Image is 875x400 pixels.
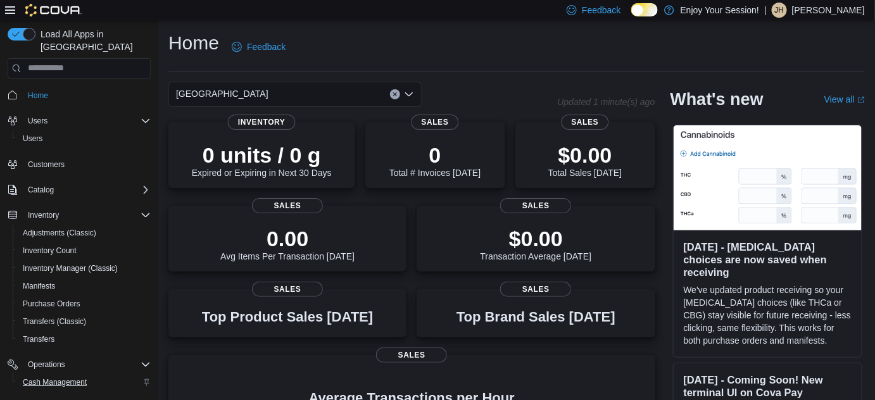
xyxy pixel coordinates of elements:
button: Inventory Manager (Classic) [13,259,156,277]
button: Customers [3,155,156,173]
span: Cash Management [23,377,87,387]
h3: Top Brand Sales [DATE] [456,309,615,325]
span: Operations [23,357,151,372]
a: Adjustments (Classic) [18,225,101,241]
h2: What's new [670,89,764,109]
div: Total # Invoices [DATE] [389,142,481,178]
a: Inventory Count [18,243,82,258]
h3: Top Product Sales [DATE] [202,309,373,325]
span: JH [775,3,784,18]
p: Updated 1 minute(s) ago [557,97,655,107]
span: Sales [562,115,609,130]
button: Inventory Count [13,242,156,259]
button: Users [3,112,156,130]
p: Enjoy Your Session! [681,3,760,18]
span: Home [23,87,151,103]
p: $0.00 [548,142,622,168]
span: Transfers [18,332,151,347]
span: Sales [252,198,323,213]
span: Inventory Manager (Classic) [18,261,151,276]
div: Transaction Average [DATE] [481,226,592,261]
span: Dark Mode [631,16,632,17]
button: Manifests [13,277,156,295]
button: Operations [3,356,156,373]
p: 0.00 [220,226,355,251]
p: 0 units / 0 g [192,142,332,168]
a: Purchase Orders [18,296,85,311]
p: We've updated product receiving so your [MEDICAL_DATA] choices (like THCa or CBG) stay visible fo... [684,284,852,347]
a: Inventory Manager (Classic) [18,261,123,276]
a: Customers [23,157,70,172]
button: Transfers (Classic) [13,313,156,330]
button: Purchase Orders [13,295,156,313]
span: Users [18,131,151,146]
button: Cash Management [13,373,156,391]
span: Operations [28,359,65,370]
span: Inventory Count [23,246,77,256]
span: Purchase Orders [23,299,80,309]
span: Inventory [28,210,59,220]
span: [GEOGRAPHIC_DATA] [176,86,268,101]
span: Transfers (Classic) [23,316,86,327]
div: Avg Items Per Transaction [DATE] [220,226,355,261]
button: Clear input [390,89,400,99]
span: Sales [500,282,571,297]
span: Catalog [28,185,54,195]
span: Adjustments (Classic) [18,225,151,241]
button: Adjustments (Classic) [13,224,156,242]
span: Load All Apps in [GEOGRAPHIC_DATA] [35,28,151,53]
button: Open list of options [404,89,414,99]
span: Manifests [18,278,151,294]
a: Cash Management [18,375,92,390]
p: | [764,3,767,18]
span: Sales [412,115,459,130]
button: Inventory [23,208,64,223]
button: Catalog [3,181,156,199]
span: Sales [252,282,323,297]
span: Feedback [582,4,620,16]
p: 0 [389,142,481,168]
span: Manifests [23,281,55,291]
a: Home [23,88,53,103]
h1: Home [168,30,219,56]
span: Catalog [23,182,151,197]
span: Transfers [23,334,54,344]
h3: [DATE] - [MEDICAL_DATA] choices are now saved when receiving [684,241,852,278]
a: View allExternal link [824,94,865,104]
span: Inventory [228,115,296,130]
span: Inventory Manager (Classic) [23,263,118,273]
span: Users [23,113,151,128]
p: $0.00 [481,226,592,251]
span: Adjustments (Classic) [23,228,96,238]
a: Transfers [18,332,60,347]
input: Dark Mode [631,3,658,16]
span: Customers [23,156,151,172]
svg: External link [857,96,865,104]
div: Justin Hutchings [772,3,787,18]
span: Inventory Count [18,243,151,258]
span: Inventory [23,208,151,223]
button: Catalog [23,182,59,197]
span: Feedback [247,41,286,53]
button: Transfers [13,330,156,348]
button: Operations [23,357,70,372]
a: Users [18,131,47,146]
a: Transfers (Classic) [18,314,91,329]
a: Feedback [227,34,291,59]
span: Sales [376,347,447,363]
span: Purchase Orders [18,296,151,311]
button: Users [23,113,53,128]
span: Home [28,91,48,101]
span: Transfers (Classic) [18,314,151,329]
span: Customers [28,159,65,170]
div: Total Sales [DATE] [548,142,622,178]
span: Sales [500,198,571,213]
div: Expired or Expiring in Next 30 Days [192,142,332,178]
button: Inventory [3,206,156,224]
p: [PERSON_NAME] [792,3,865,18]
img: Cova [25,4,82,16]
button: Users [13,130,156,147]
span: Users [23,134,42,144]
button: Home [3,86,156,104]
span: Users [28,116,47,126]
